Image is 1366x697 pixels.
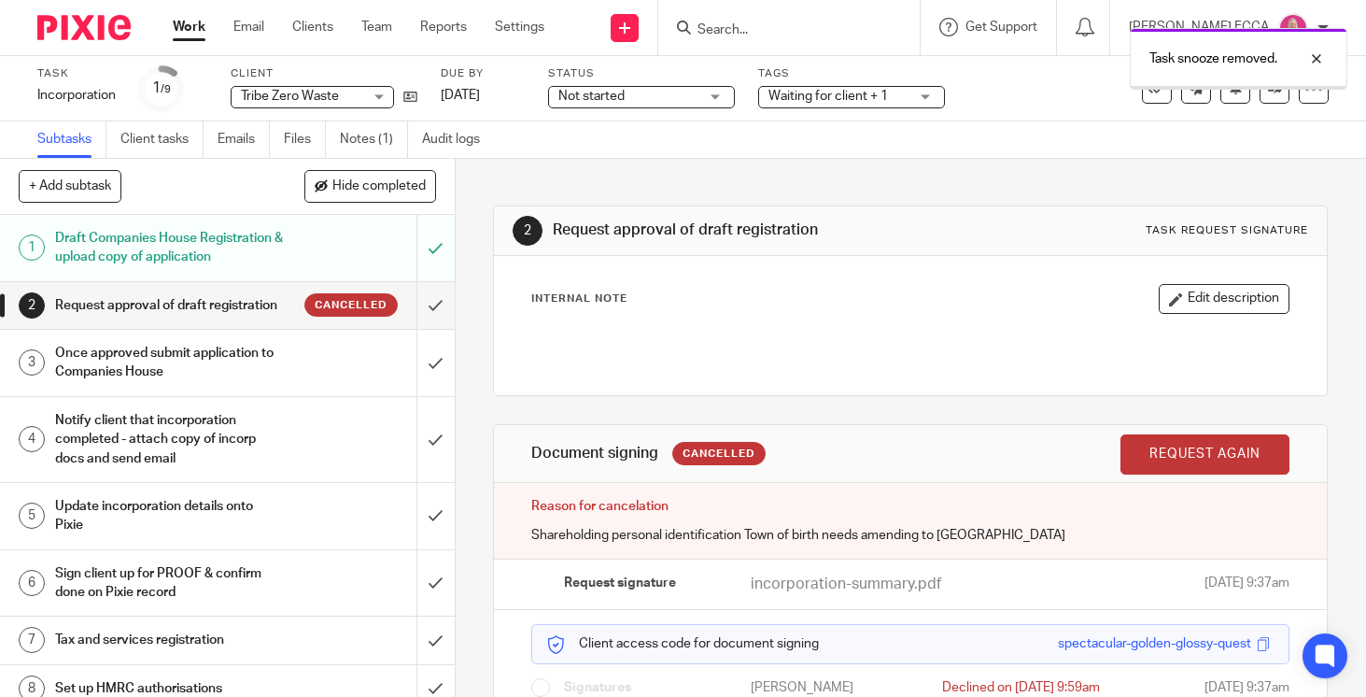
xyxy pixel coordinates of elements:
[332,179,426,194] span: Hide completed
[1278,13,1308,43] img: Cheryl%20Sharp%20FCCA.png
[19,349,45,376] div: 3
[19,292,45,319] div: 2
[55,626,284,654] h1: Tax and services registration
[531,526,1289,545] p: Shareholding personal identification Town of birth needs amending to [GEOGRAPHIC_DATA]
[19,627,45,653] div: 7
[420,18,467,36] a: Reports
[19,235,45,261] div: 1
[37,121,106,158] a: Subtasks
[233,18,264,36] a: Email
[55,339,284,387] h1: Once approved submit application to Companies House
[55,560,284,607] h1: Sign client up for PROOF & confirm done on Pixie record
[37,66,116,81] label: Task
[284,121,326,158] a: Files
[304,170,436,202] button: Hide completed
[1204,574,1289,595] span: [DATE] 9:37am
[120,121,204,158] a: Client tasks
[361,18,392,36] a: Team
[531,292,627,306] p: Internal Note
[55,224,284,272] h1: Draft Companies House Registration & upload copy of application
[548,66,735,81] label: Status
[37,86,116,105] div: Incorporation
[1159,284,1289,314] button: Edit description
[55,292,284,320] h1: Request approval of draft registration
[340,121,408,158] a: Notes (1)
[37,15,131,40] img: Pixie
[940,678,1101,697] div: Declined on [DATE] 9:59am
[495,18,544,36] a: Settings
[315,297,387,313] span: Cancelled
[152,78,171,99] div: 1
[292,18,333,36] a: Clients
[1120,434,1289,475] a: Request again
[19,170,121,202] button: + Add subtask
[1204,678,1289,697] span: [DATE] 9:37am
[173,18,205,36] a: Work
[19,570,45,596] div: 6
[441,89,480,102] span: [DATE]
[564,678,631,697] span: Signatures
[19,503,45,529] div: 5
[751,678,911,697] p: [PERSON_NAME]
[422,121,494,158] a: Audit logs
[55,406,284,473] h1: Notify client that incorporation completed - attach copy of incorp docs and send email
[231,66,417,81] label: Client
[241,90,339,103] span: Tribe Zero Waste
[546,634,819,653] p: Client access code for document signing
[1146,223,1308,238] div: Task request signature
[531,497,1289,516] h3: Reason for cancelation
[513,216,542,246] div: 2
[441,66,525,81] label: Due by
[19,426,45,452] div: 4
[558,90,625,103] span: Not started
[672,442,766,465] div: Cancelled
[564,574,676,592] span: Request signature
[531,444,658,463] h1: Document signing
[1149,50,1277,68] p: Task snooze removed.
[553,220,951,240] h1: Request approval of draft registration
[161,84,171,94] small: /9
[1058,634,1251,653] div: spectacular-golden-glossy-quest
[768,90,888,103] span: Waiting for client + 1
[55,492,284,540] h1: Update incorporation details onto Pixie
[751,574,955,595] p: incorporation-summary.pdf
[218,121,270,158] a: Emails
